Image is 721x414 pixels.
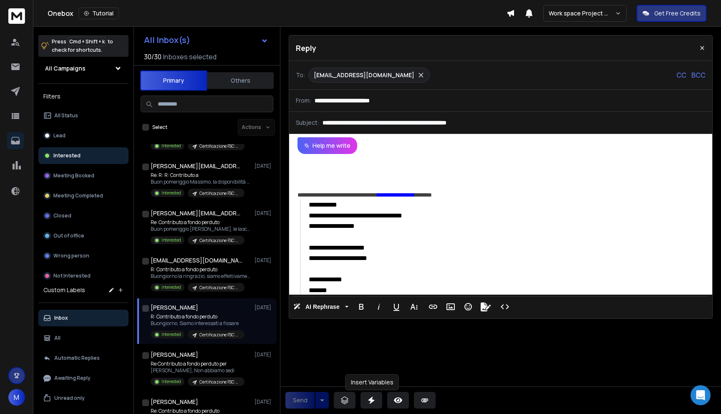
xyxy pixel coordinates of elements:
[38,60,129,77] button: All Campaigns
[38,167,129,184] button: Meeting Booked
[53,232,84,239] p: Out of office
[151,361,245,367] p: Re:Contributo a fondo perduto per
[53,172,94,179] p: Meeting Booked
[199,143,239,149] p: Certificazione FSC CoC Piemonte -(Tipografia / Stampa / Packaging / Carta) Test 1
[255,351,273,358] p: [DATE]
[144,36,190,44] h1: All Inbox(s)
[161,284,181,290] p: Interested
[54,375,91,381] p: Awaiting Reply
[38,227,129,244] button: Out of office
[38,350,129,366] button: Automatic Replies
[637,5,706,22] button: Get Free Credits
[137,32,275,48] button: All Inbox(s)
[304,303,341,310] span: AI Rephrase
[38,207,129,224] button: Closed
[292,298,350,315] button: AI Rephrase
[255,163,273,169] p: [DATE]
[151,313,245,320] p: R: Contributo a fondo perduto
[314,71,414,79] p: [EMAIL_ADDRESS][DOMAIN_NAME]
[151,367,245,374] p: [PERSON_NAME], Non abbiamo sedi
[38,390,129,406] button: Unread only
[53,273,91,279] p: Not Interested
[199,332,239,338] p: Certificazione FSC CoC Piemonte -(Tipografia / Stampa / Packaging / Carta) Test 1
[151,219,251,226] p: Re: Contributo a fondo perduto
[163,52,217,62] h3: Inboxes selected
[676,70,686,80] p: CC
[151,179,251,185] p: Buon pomeriggio Massimo, la disponibilità che
[43,286,85,294] h3: Custom Labels
[691,70,706,80] p: BCC
[140,71,207,91] button: Primary
[52,38,113,54] p: Press to check for shortcuts.
[151,273,251,280] p: Buongiorno la ringrazio, siamo effettivamente
[38,268,129,284] button: Not Interested
[54,395,85,401] p: Unread only
[161,237,181,243] p: Interested
[144,52,161,62] span: 30 / 30
[296,71,305,79] p: To:
[54,335,61,341] p: All
[151,303,198,312] h1: [PERSON_NAME]
[151,226,251,232] p: Buon pomeriggio [PERSON_NAME], le lascio direttamente
[161,143,181,149] p: Interested
[151,172,251,179] p: Re: R: R: Contributo a
[38,91,129,102] h3: Filters
[53,152,81,159] p: Interested
[38,370,129,386] button: Awaiting Reply
[38,330,129,346] button: All
[654,9,701,18] p: Get Free Credits
[345,374,399,390] div: Insert Variables
[53,252,89,259] p: Wrong person
[45,64,86,73] h1: All Campaigns
[68,37,106,46] span: Cmd + Shift + k
[151,320,245,327] p: Buongiorno. Siamo interessati a fissare
[296,42,316,54] p: Reply
[296,119,319,127] p: Subject:
[199,237,239,244] p: Certificazione FSC CoC Piemonte -(Tipografia / Stampa / Packaging / Carta) Test 1
[161,331,181,338] p: Interested
[78,8,119,19] button: Tutorial
[207,71,274,90] button: Others
[199,190,239,197] p: Certificazione FSC CoC Piemonte -(Tipografia / Stampa / Packaging / Carta) Test 1
[151,256,242,265] h1: [EMAIL_ADDRESS][DOMAIN_NAME]
[151,398,198,406] h1: [PERSON_NAME]
[255,304,273,311] p: [DATE]
[38,247,129,264] button: Wrong person
[54,355,100,361] p: Automatic Replies
[497,298,513,315] button: Code View
[53,192,103,199] p: Meeting Completed
[255,399,273,405] p: [DATE]
[151,209,242,217] h1: [PERSON_NAME][EMAIL_ADDRESS][DOMAIN_NAME]
[549,9,615,18] p: Work space Project Consulting
[54,315,68,321] p: Inbox
[53,212,71,219] p: Closed
[38,187,129,204] button: Meeting Completed
[53,132,66,139] p: Lead
[48,8,507,19] div: Onebox
[38,107,129,124] button: All Status
[255,257,273,264] p: [DATE]
[38,310,129,326] button: Inbox
[297,137,357,154] button: Help me write
[38,147,129,164] button: Interested
[54,112,78,119] p: All Status
[161,379,181,385] p: Interested
[691,385,711,405] div: Open Intercom Messenger
[161,190,181,196] p: Interested
[255,210,273,217] p: [DATE]
[38,127,129,144] button: Lead
[152,124,167,131] label: Select
[151,266,251,273] p: R: Contributo a fondo perduto
[151,351,198,359] h1: [PERSON_NAME]
[199,379,239,385] p: Certificazione FSC CoC Piemonte -(Tipografia / Stampa / Packaging / Carta) Test 1
[151,162,242,170] h1: [PERSON_NAME][EMAIL_ADDRESS][DOMAIN_NAME]
[8,389,25,406] button: M
[199,285,239,291] p: Certificazione FSC CoC Piemonte -(Tipografia / Stampa / Packaging / Carta) Test 1
[296,96,311,105] p: From:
